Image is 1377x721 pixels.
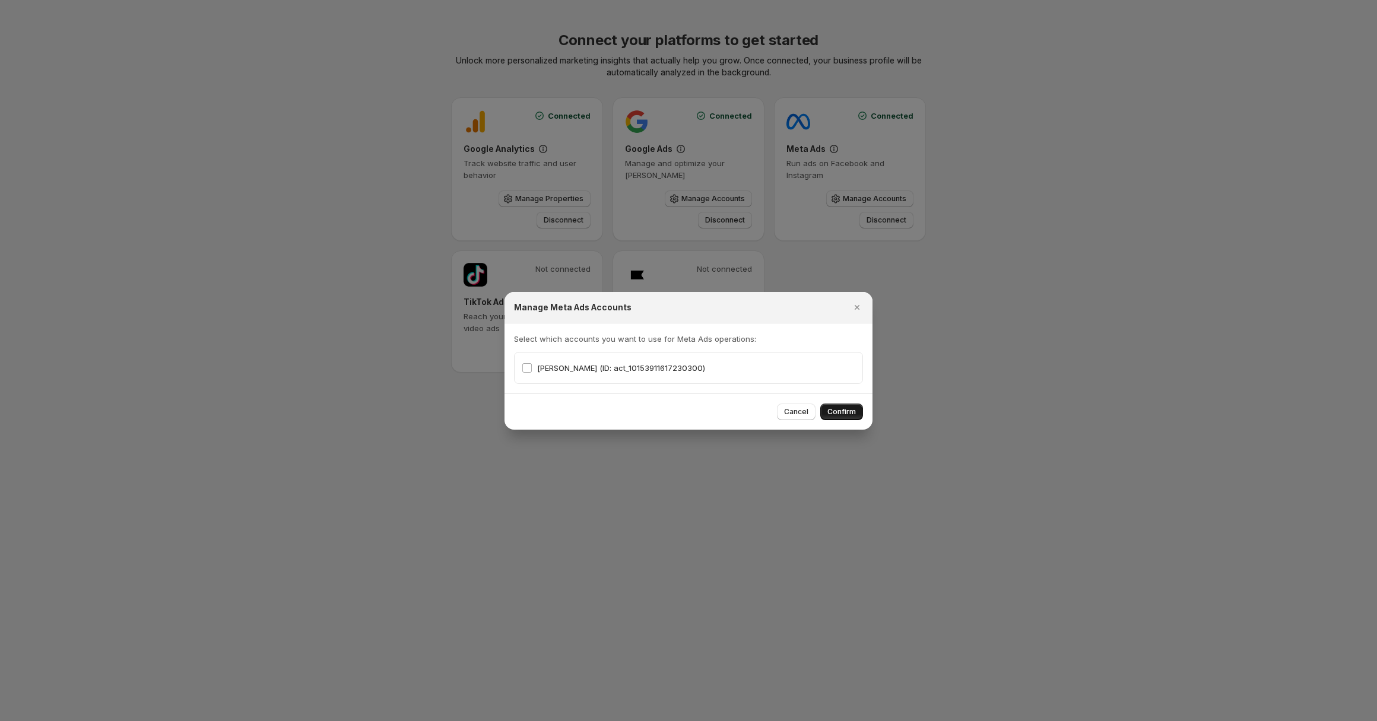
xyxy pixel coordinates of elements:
p: Select which accounts you want to use for Meta Ads operations: [514,333,863,345]
span: Confirm [827,407,856,417]
button: Close [849,299,865,316]
button: Cancel [777,404,816,420]
h2: Manage Meta Ads Accounts [514,301,632,313]
span: Cancel [784,407,808,417]
span: [PERSON_NAME] (ID: act_10153911617230300) [537,363,705,373]
button: Confirm [820,404,863,420]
